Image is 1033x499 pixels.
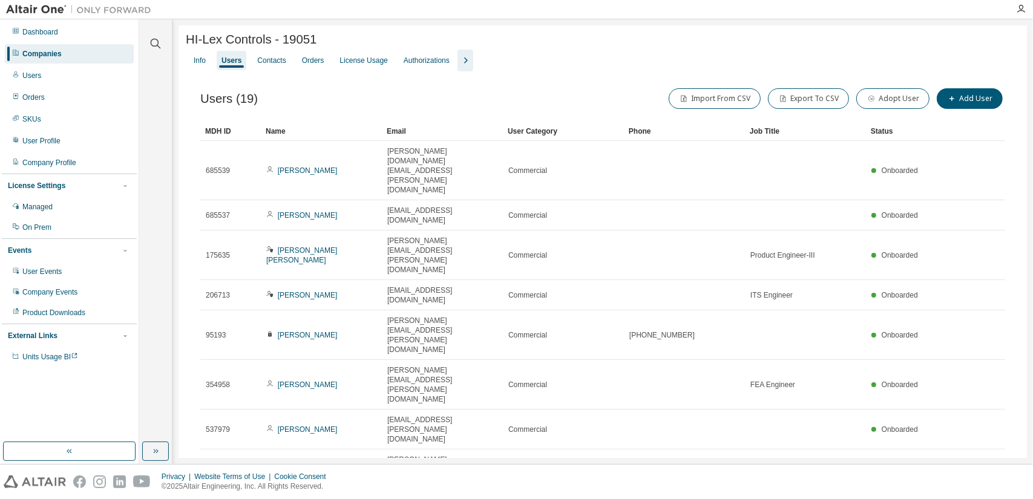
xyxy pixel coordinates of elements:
button: Adopt User [856,88,930,109]
span: [PHONE_NUMBER] [629,330,695,340]
img: Altair One [6,4,157,16]
div: Status [871,122,933,141]
div: Orders [22,93,45,102]
a: [PERSON_NAME] [278,380,338,389]
div: SKUs [22,114,41,124]
div: Cookie Consent [274,472,333,481]
span: Commercial [508,166,547,175]
span: 537979 [206,425,230,434]
div: Product Downloads [22,308,85,318]
span: Commercial [508,330,547,340]
div: Company Events [22,287,77,297]
div: Users [221,56,241,65]
div: Orders [302,56,324,65]
span: Commercial [508,425,547,434]
a: [PERSON_NAME] [278,166,338,175]
div: Authorizations [404,56,450,65]
div: Managed [22,202,53,212]
span: Onboarded [882,211,918,220]
a: [PERSON_NAME] [278,291,338,299]
span: [PERSON_NAME][EMAIL_ADDRESS][PERSON_NAME][DOMAIN_NAME] [387,365,497,404]
span: Commercial [508,290,547,300]
span: [EMAIL_ADDRESS][DOMAIN_NAME] [387,285,497,305]
div: Dashboard [22,27,58,37]
span: [PERSON_NAME][EMAIL_ADDRESS][PERSON_NAME][DOMAIN_NAME] [387,316,497,354]
a: [PERSON_NAME] [278,425,338,434]
div: Website Terms of Use [194,472,274,481]
img: instagram.svg [93,475,106,488]
span: HI-Lex Controls - 19051 [186,33,316,47]
div: Companies [22,49,62,59]
span: Commercial [508,380,547,390]
img: youtube.svg [133,475,151,488]
div: Events [8,246,31,255]
div: Phone [629,122,740,141]
div: Email [387,122,498,141]
div: User Events [22,267,62,276]
div: Job Title [750,122,861,141]
p: © 2025 Altair Engineering, Inc. All Rights Reserved. [162,481,333,492]
span: Onboarded [882,425,918,434]
a: [PERSON_NAME] [PERSON_NAME] [266,246,337,264]
span: 354958 [206,380,230,390]
span: FEA Engineer [750,380,795,390]
div: On Prem [22,223,51,232]
span: 685539 [206,166,230,175]
img: linkedin.svg [113,475,126,488]
span: [PERSON_NAME][DOMAIN_NAME][EMAIL_ADDRESS][PERSON_NAME][DOMAIN_NAME] [387,146,497,195]
img: facebook.svg [73,475,86,488]
span: Users (19) [200,92,258,106]
span: 175635 [206,250,230,260]
div: External Links [8,331,57,341]
span: Product Engineer-III [750,250,815,260]
div: User Category [508,122,619,141]
span: [PERSON_NAME][EMAIL_ADDRESS][PERSON_NAME][DOMAIN_NAME] [387,455,497,494]
div: License Settings [8,181,65,191]
span: 95193 [206,330,226,340]
span: [EMAIL_ADDRESS][DOMAIN_NAME] [387,206,497,225]
div: Name [266,122,377,141]
button: Import From CSV [669,88,761,109]
span: Onboarded [882,380,918,389]
div: Info [194,56,206,65]
span: ITS Engineer [750,290,793,300]
a: [PERSON_NAME] [278,331,338,339]
button: Add User [937,88,1003,109]
span: [PERSON_NAME][EMAIL_ADDRESS][PERSON_NAME][DOMAIN_NAME] [387,236,497,275]
div: User Profile [22,136,61,146]
span: Onboarded [882,166,918,175]
span: 206713 [206,290,230,300]
span: Commercial [508,250,547,260]
button: Export To CSV [768,88,849,109]
span: [EMAIL_ADDRESS][PERSON_NAME][DOMAIN_NAME] [387,415,497,444]
img: altair_logo.svg [4,475,66,488]
span: 685537 [206,210,230,220]
span: Onboarded [882,251,918,259]
div: MDH ID [205,122,256,141]
a: [PERSON_NAME] [278,211,338,220]
div: Contacts [257,56,286,65]
span: Onboarded [882,331,918,339]
span: Units Usage BI [22,353,78,361]
span: Commercial [508,210,547,220]
div: License Usage [339,56,387,65]
div: Privacy [162,472,194,481]
div: Users [22,71,41,80]
div: Company Profile [22,158,76,168]
span: Onboarded [882,291,918,299]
